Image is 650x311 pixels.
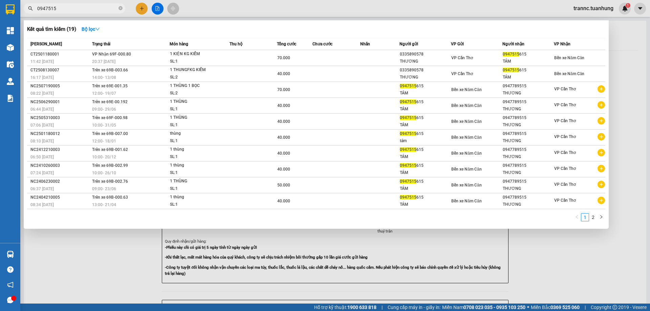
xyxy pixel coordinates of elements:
div: THƯƠNG [400,74,451,81]
span: Bến xe Năm Căn [451,119,481,124]
div: NC2501180012 [30,130,90,137]
span: 09:00 - 29/06 [92,107,116,112]
div: SL: 2 [170,90,221,97]
span: VP Cần Thơ [554,150,576,155]
span: 08:22 [DATE] [30,91,54,96]
span: VP Cần Thơ [554,166,576,171]
div: 0947789515 [503,114,554,121]
span: search [28,6,33,11]
span: VP Cần Thơ [451,71,473,76]
span: Bến xe Năm Căn [554,55,584,60]
div: SL: 1 [170,153,221,161]
div: 615 [400,178,451,185]
span: plus-circle [598,197,605,204]
div: NC2412210003 [30,146,90,153]
span: Tổng cước [277,42,296,46]
span: 08:34 [DATE] [30,202,54,207]
li: Previous Page [573,213,581,221]
div: TÁM [400,153,451,160]
div: 615 [400,98,451,106]
div: THƯƠNG [503,121,554,129]
span: VP Nhận 69F-000.80 [92,52,131,57]
div: 0947789515 [503,98,554,106]
a: 1 [581,214,589,221]
span: Thu hộ [230,42,242,46]
span: 40.000 [277,103,290,108]
button: right [597,213,605,221]
button: left [573,213,581,221]
span: 50.000 [277,183,290,187]
span: 70.000 [277,55,290,60]
span: VP Cần Thơ [451,55,473,60]
input: Tìm tên, số ĐT hoặc mã đơn [37,5,117,12]
span: Bến xe Năm Căn [451,103,481,108]
span: 0947515 [400,179,416,184]
div: 615 [400,146,451,153]
div: 0947789515 [503,178,554,185]
div: TÁM [400,185,451,192]
img: dashboard-icon [7,27,14,34]
div: SL: 1 [170,106,221,113]
img: solution-icon [7,95,14,102]
span: 40.000 [277,199,290,203]
span: 40.000 [277,71,290,76]
span: VP Nhận [554,42,570,46]
div: 615 [400,83,451,90]
span: Người nhận [502,42,524,46]
div: SL: 1 [170,137,221,145]
div: THƯƠNG [503,137,554,145]
img: warehouse-icon [7,78,14,85]
span: Người gửi [399,42,418,46]
span: 09:00 - 23/06 [92,186,116,191]
span: question-circle [7,266,14,273]
span: Trên xe 69F-000.98 [92,115,128,120]
span: [PERSON_NAME] [30,42,62,46]
span: Bến xe Năm Căn [451,167,481,172]
div: 615 [503,51,554,58]
span: close-circle [118,6,123,10]
div: 1 THUNGFKG KIỂM [170,66,221,74]
span: 10:00 - 20/12 [92,155,116,159]
div: 1 thùng [170,162,221,169]
span: 40.000 [277,151,290,156]
div: 0947789515 [503,83,554,90]
div: NC2404210005 [30,194,90,201]
div: NC2506290001 [30,98,90,106]
span: 0947515 [400,195,416,200]
span: 40.000 [277,167,290,172]
div: CT2508130007 [30,67,90,74]
div: SL: 1 [170,58,221,65]
span: 07:24 [DATE] [30,171,54,175]
span: 0947515 [400,147,416,152]
span: 0947515 [400,163,416,168]
div: THƯƠNG [503,169,554,176]
b: [PERSON_NAME] [39,4,96,13]
li: 2 [589,213,597,221]
span: Trên xe 69E-001.35 [92,84,128,88]
div: 615 [400,130,451,137]
span: 06:50 [DATE] [30,155,54,159]
span: Bến xe Năm Căn [451,199,481,203]
span: 12:00 - 19/07 [92,91,116,96]
img: warehouse-icon [7,61,14,68]
span: 0947515 [503,52,519,57]
b: GỬI : Bến xe Năm Căn [3,42,95,53]
span: 13:00 - 21/04 [92,202,116,207]
div: thùng [170,130,221,137]
div: NC2505310003 [30,114,90,121]
span: VP Gửi [451,42,464,46]
span: down [95,27,100,31]
strong: Bộ lọc [82,26,100,32]
span: Bến xe Năm Căn [451,151,481,156]
div: NC2507190005 [30,83,90,90]
div: 1 THÙNG 1 BỌC [170,82,221,90]
span: 0947515 [503,68,519,72]
span: phone [39,25,44,30]
button: Bộ lọcdown [76,24,105,35]
div: 0947789515 [503,162,554,169]
span: plus-circle [598,165,605,172]
span: message [7,297,14,303]
div: 0947789515 [503,194,554,201]
span: plus-circle [598,149,605,156]
div: 1 thùng [170,194,221,201]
